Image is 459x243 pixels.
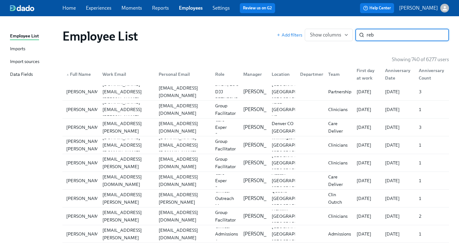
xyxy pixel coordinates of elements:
[399,5,438,12] p: [PERSON_NAME]
[416,159,448,167] div: 1
[323,68,352,80] div: Team
[64,195,105,202] div: [PERSON_NAME]
[383,88,414,95] div: [DATE]
[213,116,239,139] div: Care Exper Spec
[156,120,210,135] div: [EMAIL_ADDRESS][DOMAIN_NAME]
[354,67,380,82] div: First day at work
[326,141,352,149] div: Clinicians
[416,124,448,131] div: 3
[66,73,69,76] span: ▲
[100,183,154,213] div: [PERSON_NAME][EMAIL_ADDRESS][PERSON_NAME][DOMAIN_NAME]
[243,124,282,131] p: [PERSON_NAME]
[100,134,154,156] div: [DOMAIN_NAME][EMAIL_ADDRESS][DOMAIN_NAME]
[10,58,57,66] a: Import sources
[62,136,449,154] a: [PERSON_NAME] [PERSON_NAME][DOMAIN_NAME][EMAIL_ADDRESS][DOMAIN_NAME][DOMAIN_NAME][EMAIL_ADDRESS][...
[383,212,414,220] div: [DATE]
[64,138,105,153] div: [PERSON_NAME] [PERSON_NAME]
[156,183,210,213] div: [PERSON_NAME][EMAIL_ADDRESS][PERSON_NAME][DOMAIN_NAME]
[213,102,239,117] div: Group Facilitator
[62,29,138,44] h1: Employee List
[416,195,448,202] div: 1
[383,230,414,238] div: [DATE]
[243,159,282,166] p: [PERSON_NAME]
[100,173,154,188] div: [EMAIL_ADDRESS][DOMAIN_NAME]
[243,231,282,237] p: [PERSON_NAME]
[414,68,448,80] div: Anniversary Count
[326,88,356,95] div: Partnerships
[243,88,282,95] p: [PERSON_NAME]
[360,3,394,13] button: Help Center
[64,106,105,113] div: [PERSON_NAME]
[64,212,105,220] div: [PERSON_NAME]
[363,5,391,11] span: Help Center
[269,134,320,156] div: Wilmington [GEOGRAPHIC_DATA] [GEOGRAPHIC_DATA]
[269,70,295,78] div: Location
[354,88,380,95] div: [DATE]
[10,71,33,79] div: Data Fields
[100,91,154,128] div: [PERSON_NAME][DOMAIN_NAME][EMAIL_ADDRESS][PERSON_NAME][DOMAIN_NAME]
[10,5,62,11] a: dado
[416,88,448,95] div: 3
[64,159,105,167] div: [PERSON_NAME]
[10,58,39,66] div: Import sources
[243,5,272,11] a: Review us on G2
[269,80,320,103] div: [GEOGRAPHIC_DATA] [GEOGRAPHIC_DATA] [GEOGRAPHIC_DATA]
[383,141,414,149] div: [DATE]
[156,84,210,99] div: [EMAIL_ADDRESS][DOMAIN_NAME]
[383,177,414,184] div: [DATE]
[243,106,282,113] p: [PERSON_NAME]
[326,212,352,220] div: Clinicians
[399,4,449,12] button: [PERSON_NAME]
[62,225,449,243] a: [PERSON_NAME][PERSON_NAME][EMAIL_ADDRESS][PERSON_NAME][DOMAIN_NAME][EMAIL_ADDRESS][DOMAIN_NAME]Cl...
[62,101,449,118] div: [PERSON_NAME][PERSON_NAME][DOMAIN_NAME][EMAIL_ADDRESS][PERSON_NAME][DOMAIN_NAME][EMAIL_ADDRESS][D...
[10,5,34,11] img: dado
[354,141,380,149] div: [DATE]
[210,68,239,80] div: Role
[100,70,154,78] div: Work Email
[326,173,352,188] div: Care Deliver
[352,68,380,80] div: First day at work
[277,32,302,38] button: Add filters
[243,195,282,202] p: [PERSON_NAME]
[326,159,352,167] div: Clinicians
[269,152,320,174] div: [GEOGRAPHIC_DATA] [GEOGRAPHIC_DATA] [GEOGRAPHIC_DATA]
[326,106,352,113] div: Clinicians
[243,142,282,148] p: [PERSON_NAME]
[354,124,380,131] div: [DATE]
[354,230,380,238] div: [DATE]
[243,177,282,184] p: [PERSON_NAME]
[354,212,380,220] div: [DATE]
[298,70,328,78] div: Department
[156,226,210,241] div: [EMAIL_ADDRESS][DOMAIN_NAME]
[367,29,449,41] input: Search by name
[62,101,449,119] a: [PERSON_NAME][PERSON_NAME][DOMAIN_NAME][EMAIL_ADDRESS][PERSON_NAME][DOMAIN_NAME][EMAIL_ADDRESS][D...
[64,230,105,238] div: [PERSON_NAME]
[269,169,320,192] div: Austell [GEOGRAPHIC_DATA] [GEOGRAPHIC_DATA]
[269,205,320,227] div: Franklin [GEOGRAPHIC_DATA] [GEOGRAPHIC_DATA]
[10,71,57,79] a: Data Fields
[97,68,154,80] div: Work Email
[269,187,320,210] div: Queens [GEOGRAPHIC_DATA] [GEOGRAPHIC_DATA]
[392,56,449,63] p: Showing 740 of 6277 users
[62,207,449,225] a: [PERSON_NAME][PERSON_NAME][EMAIL_ADDRESS][PERSON_NAME][DOMAIN_NAME][EMAIL_ADDRESS][DOMAIN_NAME]Gr...
[213,70,239,78] div: Role
[62,154,449,172] a: [PERSON_NAME][PERSON_NAME][EMAIL_ADDRESS][PERSON_NAME][DOMAIN_NAME][EMAIL_ADDRESS][DOMAIN_NAME]Gr...
[416,212,448,220] div: 2
[354,195,380,202] div: [DATE]
[243,213,282,220] p: [PERSON_NAME]
[10,32,57,40] a: Employee List
[156,155,210,170] div: [EMAIL_ADDRESS][DOMAIN_NAME]
[154,68,210,80] div: Personal Email
[354,106,380,113] div: [DATE]
[10,45,25,53] div: Imports
[100,148,154,178] div: [PERSON_NAME][EMAIL_ADDRESS][PERSON_NAME][DOMAIN_NAME]
[416,177,448,184] div: 1
[62,172,449,189] div: [PERSON_NAME][EMAIL_ADDRESS][DOMAIN_NAME][EMAIL_ADDRESS][DOMAIN_NAME]Care Exper Spec[PERSON_NAME]...
[62,83,449,100] div: [PERSON_NAME][PERSON_NAME][DOMAIN_NAME][EMAIL_ADDRESS][PERSON_NAME][DOMAIN_NAME][EMAIL_ADDRESS][D...
[156,102,210,117] div: [EMAIL_ADDRESS][DOMAIN_NAME]
[383,67,414,82] div: Anniversary Date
